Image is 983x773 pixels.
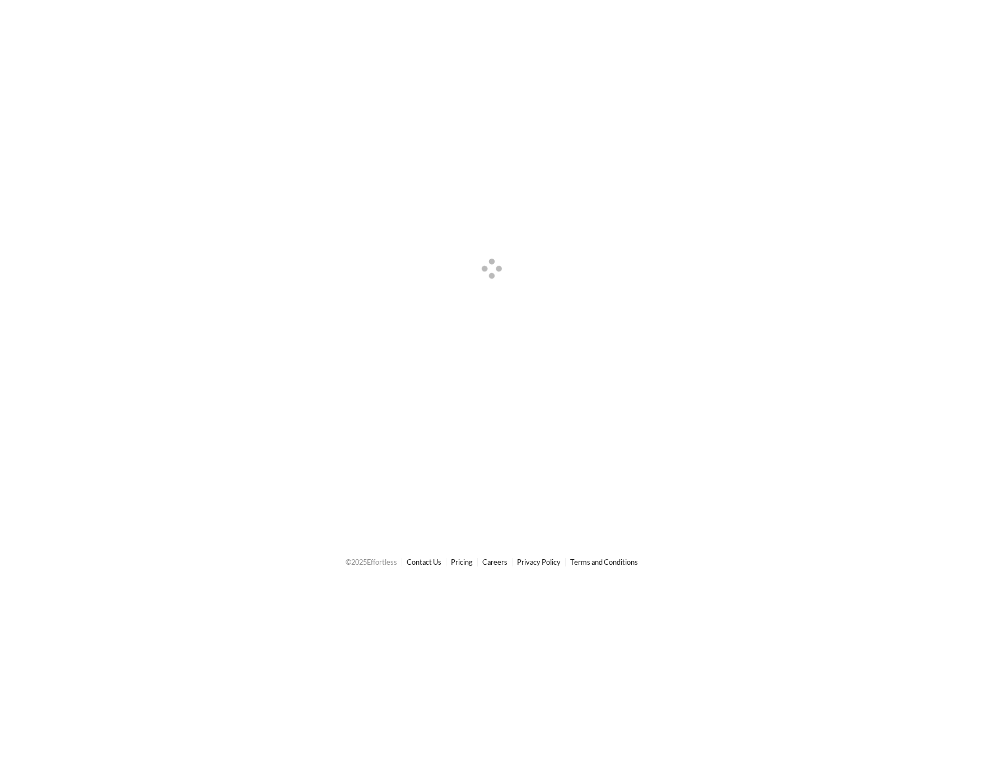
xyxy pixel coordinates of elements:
a: Careers [482,558,507,566]
a: Contact Us [407,558,441,566]
a: Terms and Conditions [570,558,638,566]
a: Pricing [451,558,473,566]
span: © 2025 Effortless [346,558,397,566]
a: Privacy Policy [517,558,561,566]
